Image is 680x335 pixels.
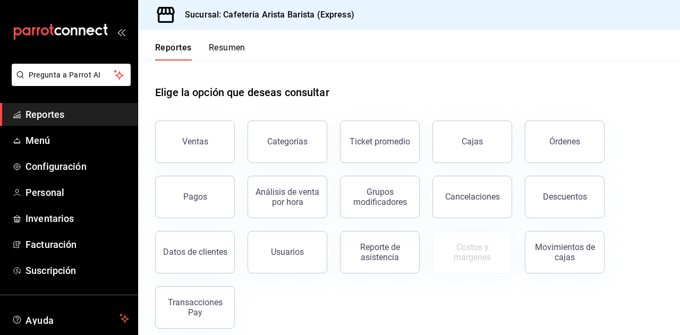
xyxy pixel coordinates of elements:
button: Reportes [155,42,192,61]
div: Ventas [182,136,208,147]
div: Datos de clientes [163,247,227,257]
div: Ticket promedio [350,136,410,147]
button: Pagos [155,176,235,218]
span: Facturación [25,237,129,252]
div: navigation tabs [155,42,245,61]
button: Transacciones Pay [155,286,235,329]
a: Cajas [432,121,512,163]
div: Categorías [267,136,308,147]
button: Cancelaciones [432,176,512,218]
button: Contrata inventarios para ver este reporte [432,231,512,273]
span: Pregunta a Parrot AI [29,70,114,81]
div: Usuarios [271,247,304,257]
div: Grupos modificadores [347,187,413,207]
span: Menú [25,133,129,148]
button: Ticket promedio [340,121,420,163]
div: Pagos [183,192,207,202]
button: open_drawer_menu [117,28,125,36]
span: Personal [25,185,129,200]
div: Órdenes [549,136,580,147]
div: Reporte de asistencia [347,242,413,262]
button: Grupos modificadores [340,176,420,218]
a: Pregunta a Parrot AI [7,77,131,88]
button: Ventas [155,121,235,163]
div: Descuentos [543,192,587,202]
h1: Elige la opción que deseas consultar [155,84,329,100]
button: Reporte de asistencia [340,231,420,273]
button: Categorías [248,121,327,163]
button: Análisis de venta por hora [248,176,327,218]
span: Reportes [25,107,129,122]
button: Resumen [209,42,245,61]
span: Suscripción [25,263,129,278]
button: Descuentos [525,176,605,218]
button: Datos de clientes [155,231,235,273]
div: Cancelaciones [445,192,500,202]
span: Ayuda [25,312,115,325]
div: Transacciones Pay [162,297,228,317]
h3: Sucursal: Cafetería Arista Barista (Express) [176,8,354,21]
div: Movimientos de cajas [532,242,598,262]
button: Usuarios [248,231,327,273]
button: Órdenes [525,121,605,163]
button: Movimientos de cajas [525,231,605,273]
div: Costos y márgenes [439,242,505,262]
span: Inventarios [25,211,129,226]
button: Pregunta a Parrot AI [12,64,131,86]
div: Cajas [462,135,483,148]
span: Configuración [25,159,129,174]
div: Análisis de venta por hora [254,187,320,207]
